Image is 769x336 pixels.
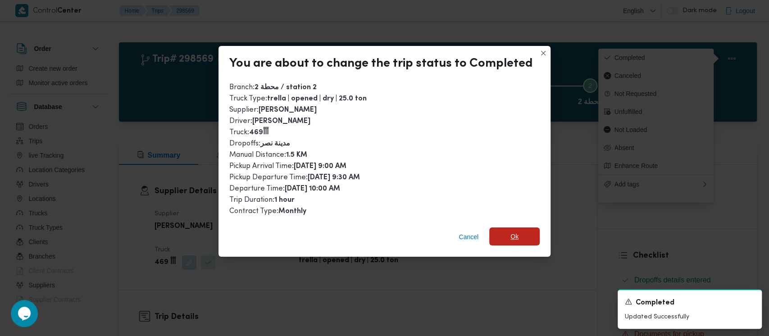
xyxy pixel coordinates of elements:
span: Branch : [229,84,317,91]
b: أأأ469 [249,129,268,136]
span: Pickup Arrival Time : [229,163,346,170]
p: Updated Successfully [625,312,755,322]
span: Truck Type : [229,95,367,102]
span: Ok [510,231,519,242]
span: Manual Distance : [229,151,307,159]
b: 1.5 KM [286,152,307,159]
button: Ok [489,227,540,245]
b: [PERSON_NAME] [259,107,317,114]
b: [DATE] 9:30 AM [308,174,360,181]
span: Departure Time : [229,185,340,192]
b: 1 hour [274,197,295,204]
div: You are about to change the trip status to Completed [229,57,532,71]
iframe: chat widget [9,300,38,327]
span: Trip Duration : [229,196,295,204]
b: [PERSON_NAME] [252,118,310,125]
span: Dropoffs : [229,140,290,147]
span: Truck : [229,129,268,136]
b: trella | opened | dry | 25.0 ton [267,95,367,102]
button: Cancel [455,228,482,246]
span: Completed [636,298,674,309]
div: Notification [625,297,755,309]
b: محطة 2 / station 2 [255,84,317,91]
span: Driver : [229,118,310,125]
span: Contract Type : [229,208,306,215]
span: Pickup Departure Time : [229,174,360,181]
b: مدينة نصر [260,141,290,147]
span: Cancel [459,232,478,242]
button: Closes this modal window [538,48,549,59]
b: [DATE] 9:00 AM [294,163,346,170]
b: [DATE] 10:00 AM [285,186,340,192]
b: Monthly [278,208,306,215]
span: Supplier : [229,106,317,114]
